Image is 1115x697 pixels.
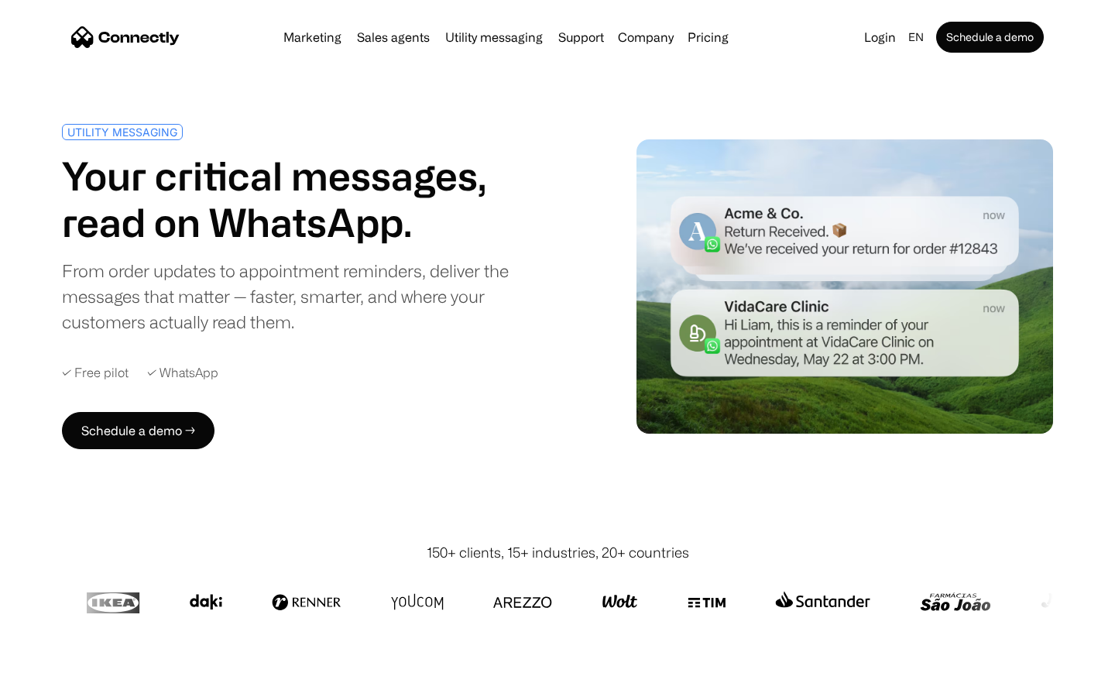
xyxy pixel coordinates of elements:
div: UTILITY MESSAGING [67,126,177,138]
a: Schedule a demo → [62,412,214,449]
aside: Language selected: English [15,668,93,692]
div: ✓ WhatsApp [147,366,218,380]
a: Login [858,26,902,48]
div: en [908,26,924,48]
div: Company [618,26,674,48]
a: Support [552,31,610,43]
div: 150+ clients, 15+ industries, 20+ countries [427,542,689,563]
ul: Language list [31,670,93,692]
div: From order updates to appointment reminders, deliver the messages that matter — faster, smarter, ... [62,258,551,335]
a: Utility messaging [439,31,549,43]
h1: Your critical messages, read on WhatsApp. [62,153,551,245]
a: Pricing [681,31,735,43]
div: ✓ Free pilot [62,366,129,380]
a: Sales agents [351,31,436,43]
a: Schedule a demo [936,22,1044,53]
a: Marketing [277,31,348,43]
